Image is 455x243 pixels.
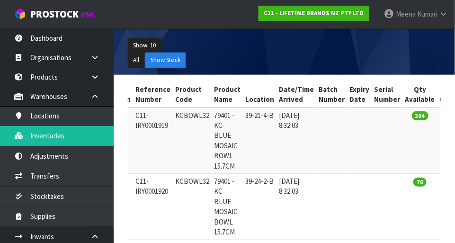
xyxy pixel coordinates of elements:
[30,8,79,20] span: ProStock
[277,108,317,174] td: [DATE] 8:32:03
[14,8,26,20] img: cube-alt.png
[212,108,243,174] td: 79401 - KC BLUE MOSAIC BOWL 15.7CM
[128,53,144,68] button: All
[173,82,212,108] th: Product Code
[128,38,161,53] button: Show: 10
[134,82,173,108] th: Reference Number
[372,82,403,108] th: Serial Number
[212,174,243,240] td: 79401 - KC BLUE MOSAIC BOWL 15.7CM
[277,174,317,240] td: [DATE] 8:32:03
[317,82,348,108] th: Batch Number
[134,108,173,174] td: C11-IRY0001919
[417,9,437,18] span: Kumari
[396,9,416,18] span: Meena
[348,82,372,108] th: Expiry Date
[243,108,277,174] td: 39-21-4-B
[259,6,369,21] a: C11 - LIFETIME BRANDS NZ PTY LTD
[413,178,427,187] span: 76
[173,174,212,240] td: KCBOWL32
[145,53,186,68] button: Show Stock
[173,108,212,174] td: KCBOWL32
[403,82,437,108] th: Qty Available
[212,82,243,108] th: Product Name
[80,10,95,19] small: WMS
[243,82,277,108] th: Location
[134,174,173,240] td: C11-IRY0001920
[243,174,277,240] td: 39-24-2-B
[277,82,317,108] th: Date/Time Arrived
[412,111,428,120] span: 264
[264,9,364,17] strong: C11 - LIFETIME BRANDS NZ PTY LTD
